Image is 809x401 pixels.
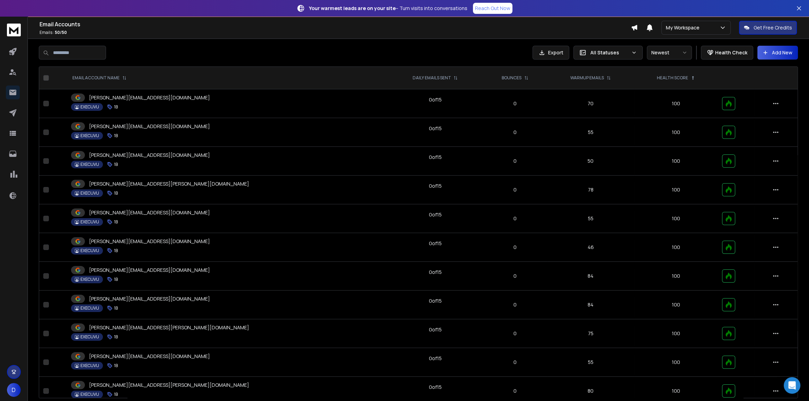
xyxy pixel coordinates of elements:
p: HEALTH SCORE [657,75,688,81]
div: 0 of 15 [429,182,441,189]
button: Health Check [701,46,753,60]
p: 0 [487,273,543,279]
td: 100 [634,291,718,319]
p: EXECUVU [80,133,99,139]
p: 0 [487,158,543,164]
div: 0 of 15 [429,96,441,103]
p: 0 [487,387,543,394]
p: [PERSON_NAME][EMAIL_ADDRESS][DOMAIN_NAME] [89,123,210,130]
p: All Statuses [590,49,628,56]
button: Newest [647,46,692,60]
p: EXECUVU [80,219,99,225]
p: 0 [487,186,543,193]
div: 0 of 15 [429,240,441,247]
p: 0 [487,301,543,308]
p: [PERSON_NAME][EMAIL_ADDRESS][DOMAIN_NAME] [89,94,210,101]
p: EXECUVU [80,392,99,397]
div: 0 of 15 [429,384,441,391]
td: 100 [634,204,718,233]
button: Add New [757,46,798,60]
p: [PERSON_NAME][EMAIL_ADDRESS][PERSON_NAME][DOMAIN_NAME] [89,382,249,389]
p: [PERSON_NAME][EMAIL_ADDRESS][PERSON_NAME][DOMAIN_NAME] [89,180,249,187]
p: EXECUVU [80,277,99,282]
td: 100 [634,89,718,118]
strong: Your warmest leads are on your site [309,5,396,11]
p: 1B [114,248,118,253]
p: My Workspace [666,24,702,31]
p: Get Free Credits [754,24,792,31]
p: 1B [114,190,118,196]
p: Emails : [39,30,631,35]
p: – Turn visits into conversations [309,5,467,12]
a: Reach Out Now [473,3,512,14]
p: EXECUVU [80,334,99,340]
td: 100 [634,118,718,147]
p: EXECUVU [80,305,99,311]
p: 1B [114,219,118,225]
td: 50 [547,147,634,176]
p: 1B [114,363,118,368]
td: 46 [547,233,634,262]
div: 0 of 15 [429,269,441,276]
button: Export [533,46,569,60]
p: 1B [114,133,118,139]
button: D [7,383,21,397]
p: 1B [114,334,118,340]
p: [PERSON_NAME][EMAIL_ADDRESS][DOMAIN_NAME] [89,209,210,216]
div: EMAIL ACCOUNT NAME [72,75,126,81]
p: 1B [114,104,118,110]
p: 0 [487,129,543,136]
td: 100 [634,176,718,204]
p: EXECUVU [80,190,99,196]
p: 1B [114,277,118,282]
p: 0 [487,215,543,222]
p: BOUNCES [502,75,521,81]
div: 0 of 15 [429,154,441,161]
button: Get Free Credits [739,21,797,35]
p: EXECUVU [80,162,99,167]
td: 100 [634,233,718,262]
td: 84 [547,262,634,291]
p: WARMUP EMAILS [570,75,604,81]
td: 70 [547,89,634,118]
p: EXECUVU [80,104,99,110]
p: [PERSON_NAME][EMAIL_ADDRESS][PERSON_NAME][DOMAIN_NAME] [89,324,249,331]
td: 78 [547,176,634,204]
td: 55 [547,204,634,233]
div: Open Intercom Messenger [784,377,800,394]
p: DAILY EMAILS SENT [412,75,451,81]
td: 100 [634,262,718,291]
div: 0 of 15 [429,326,441,333]
p: 1B [114,162,118,167]
td: 55 [547,348,634,377]
img: logo [7,24,21,36]
div: 0 of 15 [429,211,441,218]
p: [PERSON_NAME][EMAIL_ADDRESS][DOMAIN_NAME] [89,267,210,274]
div: 0 of 15 [429,125,441,132]
p: [PERSON_NAME][EMAIL_ADDRESS][DOMAIN_NAME] [89,353,210,360]
td: 55 [547,118,634,147]
p: 0 [487,330,543,337]
p: EXECUVU [80,363,99,368]
h1: Email Accounts [39,20,631,28]
p: 0 [487,359,543,366]
div: 0 of 15 [429,297,441,304]
td: 100 [634,348,718,377]
p: EXECUVU [80,248,99,253]
span: 50 / 50 [55,29,67,35]
p: [PERSON_NAME][EMAIL_ADDRESS][DOMAIN_NAME] [89,238,210,245]
p: [PERSON_NAME][EMAIL_ADDRESS][DOMAIN_NAME] [89,295,210,302]
p: 0 [487,244,543,251]
p: Health Check [715,49,747,56]
p: 0 [487,100,543,107]
p: [PERSON_NAME][EMAIL_ADDRESS][DOMAIN_NAME] [89,152,210,159]
td: 84 [547,291,634,319]
td: 100 [634,319,718,348]
div: 0 of 15 [429,355,441,362]
td: 100 [634,147,718,176]
p: 1B [114,305,118,311]
p: Reach Out Now [475,5,510,12]
p: 1B [114,392,118,397]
